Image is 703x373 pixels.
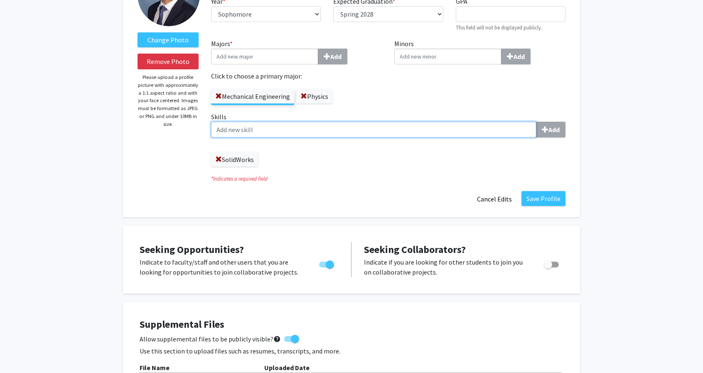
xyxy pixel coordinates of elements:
[6,336,35,367] iframe: Chat
[211,89,294,103] label: Mechanical Engineering
[394,39,565,64] label: Minors
[140,257,303,277] p: Indicate to faculty/staff and other users that you are looking for opportunities to join collabor...
[514,52,525,61] b: Add
[472,191,517,207] button: Cancel Edits
[140,319,563,331] h4: Supplemental Files
[501,49,531,64] button: Minors
[318,49,347,64] button: Majors*
[264,363,310,372] b: Uploaded Date
[140,243,244,256] span: Seeking Opportunities?
[394,49,501,64] input: MinorsAdd
[211,152,258,167] label: SolidWorks
[211,71,382,81] label: Click to choose a primary major:
[273,334,281,344] mat-icon: help
[548,125,560,134] b: Add
[296,89,332,103] label: Physics
[211,122,536,137] input: SkillsAdd
[211,39,382,64] label: Majors
[211,49,318,64] input: Majors*Add
[536,122,565,137] button: Skills
[330,52,342,61] b: Add
[521,191,565,206] button: Save Profile
[140,346,563,356] p: Use this section to upload files such as resumes, transcripts, and more.
[140,334,281,344] span: Allow supplemental files to be publicly visible?
[316,257,339,270] div: Toggle
[138,54,199,69] button: Remove Photo
[140,363,170,372] b: File Name
[211,175,565,183] i: Indicates a required field
[364,257,528,277] p: Indicate if you are looking for other students to join you on collaborative projects.
[364,243,466,256] span: Seeking Collaborators?
[211,112,565,137] label: Skills
[541,257,563,270] div: Toggle
[456,24,542,31] small: This field will not be displayed publicly.
[138,32,199,47] label: ChangeProfile Picture
[138,74,199,128] p: Please upload a profile picture with approximately a 1:1 aspect ratio and with your face centered...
